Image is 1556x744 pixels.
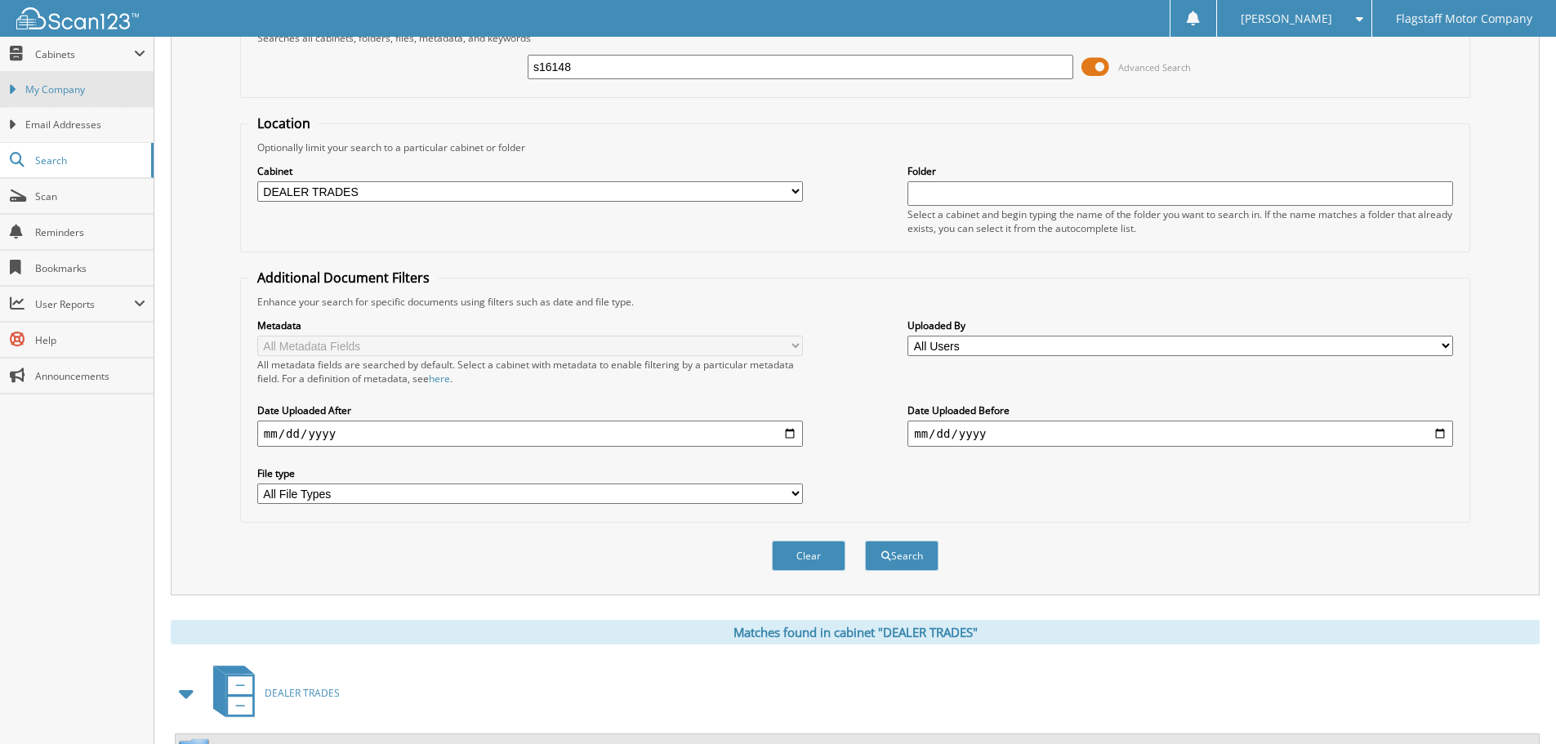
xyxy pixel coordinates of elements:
label: File type [257,466,803,480]
span: User Reports [35,297,134,311]
img: scan123-logo-white.svg [16,7,139,29]
button: Search [865,541,939,571]
div: Select a cabinet and begin typing the name of the folder you want to search in. If the name match... [907,207,1453,235]
span: Email Addresses [25,118,145,132]
span: Announcements [35,369,145,383]
span: Advanced Search [1118,61,1191,74]
label: Folder [907,164,1453,178]
span: [PERSON_NAME] [1241,14,1332,24]
iframe: Chat Widget [1474,666,1556,744]
label: Uploaded By [907,319,1453,332]
a: DEALER TRADES [203,661,340,725]
button: Clear [772,541,845,571]
div: Enhance your search for specific documents using filters such as date and file type. [249,295,1461,309]
span: Help [35,333,145,347]
input: start [257,421,803,447]
span: Scan [35,189,145,203]
label: Cabinet [257,164,803,178]
span: Flagstaff Motor Company [1396,14,1532,24]
div: All metadata fields are searched by default. Select a cabinet with metadata to enable filtering b... [257,358,803,385]
span: Cabinets [35,47,134,61]
legend: Additional Document Filters [249,269,438,287]
legend: Location [249,114,319,132]
div: Searches all cabinets, folders, files, metadata, and keywords [249,31,1461,45]
span: Bookmarks [35,261,145,275]
label: Date Uploaded Before [907,403,1453,417]
span: DEALER TRADES [265,686,340,700]
span: Search [35,154,143,167]
div: Optionally limit your search to a particular cabinet or folder [249,140,1461,154]
a: here [429,372,450,385]
div: Matches found in cabinet "DEALER TRADES" [171,620,1540,644]
span: Reminders [35,225,145,239]
label: Metadata [257,319,803,332]
span: My Company [25,82,145,97]
input: end [907,421,1453,447]
label: Date Uploaded After [257,403,803,417]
